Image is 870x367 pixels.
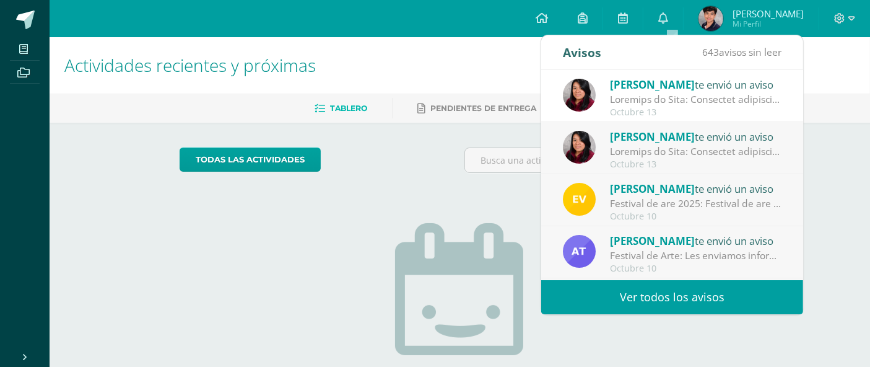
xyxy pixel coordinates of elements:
[610,182,695,196] span: [PERSON_NAME]
[733,7,804,20] span: [PERSON_NAME]
[431,104,537,113] span: Pendientes de entrega
[698,6,723,31] img: 7f2ce0d7bb36e26627634b2080c442f5.png
[331,104,368,113] span: Tablero
[610,76,782,92] div: te envió un aviso
[563,183,596,216] img: 383db5ddd486cfc25017fad405f5d727.png
[465,148,739,172] input: Busca una actividad próxima aquí...
[610,144,782,159] div: Festival de Arte: Estimados estudiantes: Reciban un atento y cordial saludo. Por este medio se le...
[563,131,596,164] img: 374004a528457e5f7e22f410c4f3e63e.png
[563,235,596,268] img: e0d417c472ee790ef5578283e3430836.png
[702,45,781,59] span: avisos sin leer
[418,99,537,118] a: Pendientes de entrega
[610,234,695,248] span: [PERSON_NAME]
[702,45,719,59] span: 643
[610,107,782,118] div: Octubre 13
[610,197,782,211] div: Festival de are 2025: Festival de are 2025
[563,79,596,112] img: 374004a528457e5f7e22f410c4f3e63e.png
[610,232,782,249] div: te envió un aviso
[64,53,316,77] span: Actividades recientes y próximas
[610,249,782,263] div: Festival de Arte: Les enviamos información importante para el festival de Arte
[610,128,782,144] div: te envió un aviso
[610,130,695,144] span: [PERSON_NAME]
[315,99,368,118] a: Tablero
[610,77,695,92] span: [PERSON_NAME]
[610,211,782,222] div: Octubre 10
[610,92,782,107] div: Festival de Arte: Estimados estudiantes: Reciban un atento y cordial saludo. Por este medio se le...
[610,180,782,197] div: te envió un aviso
[733,19,804,29] span: Mi Perfil
[180,148,321,172] a: todas las Actividades
[610,263,782,274] div: Octubre 10
[541,280,803,314] a: Ver todos los avisos
[610,159,782,170] div: Octubre 13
